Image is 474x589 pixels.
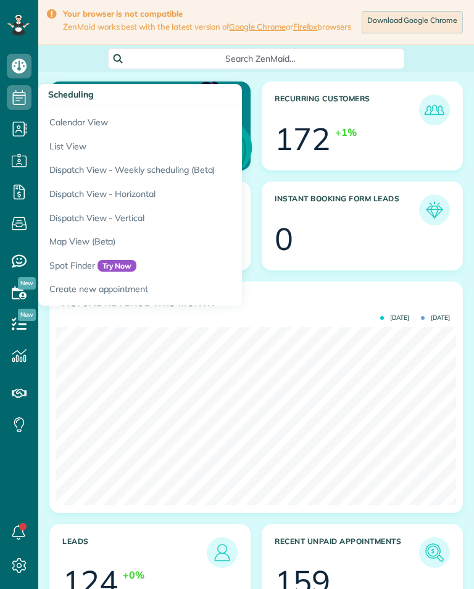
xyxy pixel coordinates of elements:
[275,537,419,568] h3: Recent unpaid appointments
[293,22,318,31] a: Firefox
[210,540,235,565] img: icon_leads-1bed01f49abd5b7fead27621c3d59655bb73ed531f8eeb49469d10e621d6b896.png
[335,125,357,140] div: +1%
[38,230,347,254] a: Map View (Beta)
[422,98,447,122] img: icon_recurring_customers-cf858462ba22bcd05b5a5880d41d6543d210077de5bb9ebc9590e49fd87d84ed.png
[48,89,94,100] span: Scheduling
[421,315,450,321] span: [DATE]
[63,22,351,32] span: ZenMaid works best with the latest version of or browsers
[62,298,450,309] h3: Actual Revenue this month
[380,315,409,321] span: [DATE]
[38,206,347,230] a: Dispatch View - Vertical
[63,9,351,19] strong: Your browser is not compatible
[38,277,347,306] a: Create new appointment
[275,123,330,154] div: 172
[275,194,419,225] h3: Instant Booking Form Leads
[38,158,347,182] a: Dispatch View - Weekly scheduling (Beta)
[62,537,207,568] h3: Leads
[38,135,347,159] a: List View
[18,277,36,290] span: New
[123,568,144,582] div: +0%
[422,540,447,565] img: icon_unpaid_appointments-47b8ce3997adf2238b356f14209ab4cced10bd1f174958f3ca8f1d0dd7fffeee.png
[98,260,137,272] span: Try Now
[422,198,447,222] img: icon_form_leads-04211a6a04a5b2264e4ee56bc0799ec3eb69b7e499cbb523a139df1d13a81ae0.png
[38,182,347,206] a: Dispatch View - Horizontal
[38,254,347,278] a: Spot FinderTry Now
[18,309,36,321] span: New
[275,223,293,254] div: 0
[275,94,419,125] h3: Recurring Customers
[38,106,347,135] a: Calendar View
[229,22,286,31] a: Google Chrome
[362,11,463,33] a: Download Google Chrome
